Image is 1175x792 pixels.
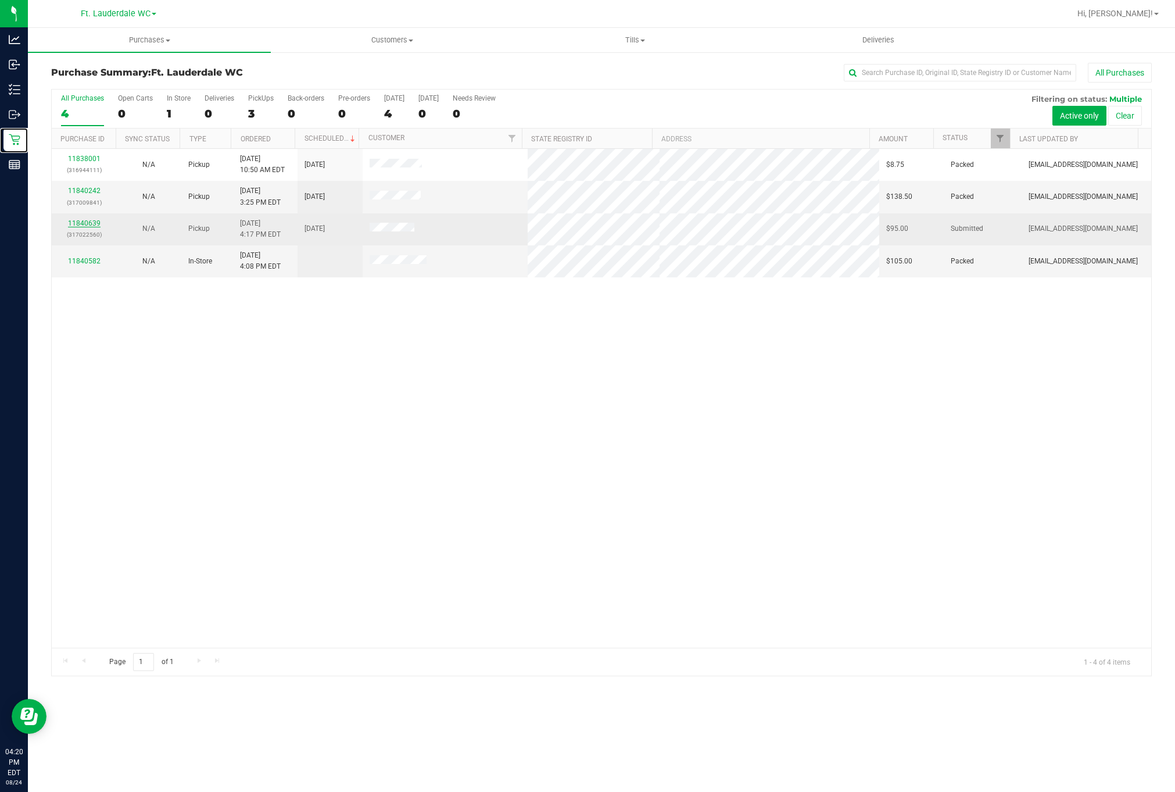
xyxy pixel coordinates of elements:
div: 0 [205,107,234,120]
span: Not Applicable [142,224,155,233]
a: Scheduled [305,134,357,142]
div: 1 [167,107,191,120]
span: Pickup [188,223,210,234]
div: [DATE] [384,94,404,102]
a: Amount [879,135,908,143]
div: In Store [167,94,191,102]
a: Last Updated By [1019,135,1078,143]
a: Sync Status [125,135,170,143]
span: Pickup [188,191,210,202]
a: Purchase ID [60,135,105,143]
div: 0 [118,107,153,120]
button: N/A [142,256,155,267]
span: [DATE] [305,159,325,170]
button: N/A [142,159,155,170]
span: $138.50 [886,191,912,202]
a: State Registry ID [531,135,592,143]
a: Ordered [241,135,271,143]
span: Customers [271,35,513,45]
span: Tills [514,35,756,45]
span: Pickup [188,159,210,170]
a: Customer [368,134,404,142]
span: Submitted [951,223,983,234]
a: Customers [271,28,514,52]
div: Open Carts [118,94,153,102]
a: Purchases [28,28,271,52]
div: 0 [453,107,496,120]
span: $105.00 [886,256,912,267]
div: PickUps [248,94,274,102]
button: N/A [142,223,155,234]
h3: Purchase Summary: [51,67,418,78]
a: 11838001 [68,155,101,163]
div: 4 [61,107,104,120]
span: [DATE] 10:50 AM EDT [240,154,285,176]
a: 11840639 [68,219,101,227]
div: Pre-orders [338,94,370,102]
span: Not Applicable [142,192,155,201]
span: [EMAIL_ADDRESS][DOMAIN_NAME] [1029,159,1138,170]
div: 4 [384,107,404,120]
div: 0 [288,107,324,120]
span: Multiple [1109,94,1142,104]
span: [DATE] 4:08 PM EDT [240,250,281,272]
div: Back-orders [288,94,324,102]
span: Hi, [PERSON_NAME]! [1077,9,1153,18]
inline-svg: Retail [9,134,20,145]
span: Deliveries [847,35,910,45]
inline-svg: Outbound [9,109,20,120]
span: Packed [951,159,974,170]
span: [DATE] [305,223,325,234]
p: 04:20 PM EDT [5,747,23,778]
a: Type [189,135,206,143]
a: 11840242 [68,187,101,195]
span: Packed [951,191,974,202]
div: [DATE] [418,94,439,102]
span: [EMAIL_ADDRESS][DOMAIN_NAME] [1029,256,1138,267]
span: [DATE] 4:17 PM EDT [240,218,281,240]
span: Ft. Lauderdale WC [151,67,243,78]
span: Ft. Lauderdale WC [81,9,151,19]
span: $8.75 [886,159,904,170]
button: All Purchases [1088,63,1152,83]
input: Search Purchase ID, Original ID, State Registry ID or Customer Name... [844,64,1076,81]
span: [EMAIL_ADDRESS][DOMAIN_NAME] [1029,223,1138,234]
span: Page of 1 [99,653,183,671]
button: N/A [142,191,155,202]
span: $95.00 [886,223,908,234]
span: [DATE] [305,191,325,202]
inline-svg: Inbound [9,59,20,70]
a: Deliveries [757,28,1000,52]
span: [EMAIL_ADDRESS][DOMAIN_NAME] [1029,191,1138,202]
span: In-Store [188,256,212,267]
span: [DATE] 3:25 PM EDT [240,185,281,208]
a: 11840582 [68,257,101,265]
a: Tills [514,28,757,52]
div: Needs Review [453,94,496,102]
a: Status [943,134,968,142]
span: 1 - 4 of 4 items [1074,653,1140,670]
span: Packed [951,256,974,267]
span: Purchases [28,35,271,45]
inline-svg: Inventory [9,84,20,95]
span: Filtering on status: [1031,94,1107,104]
div: 0 [338,107,370,120]
div: All Purchases [61,94,104,102]
button: Active only [1052,106,1106,126]
p: (317009841) [59,197,109,208]
p: (316944111) [59,165,109,176]
div: 0 [418,107,439,120]
a: Filter [503,129,522,148]
p: (317022560) [59,229,109,240]
input: 1 [133,653,154,671]
a: Filter [991,129,1010,148]
iframe: Resource center [12,699,46,734]
p: 08/24 [5,778,23,787]
span: Not Applicable [142,160,155,169]
th: Address [652,129,869,149]
div: Deliveries [205,94,234,102]
span: Not Applicable [142,257,155,265]
button: Clear [1108,106,1142,126]
inline-svg: Analytics [9,34,20,45]
inline-svg: Reports [9,159,20,170]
